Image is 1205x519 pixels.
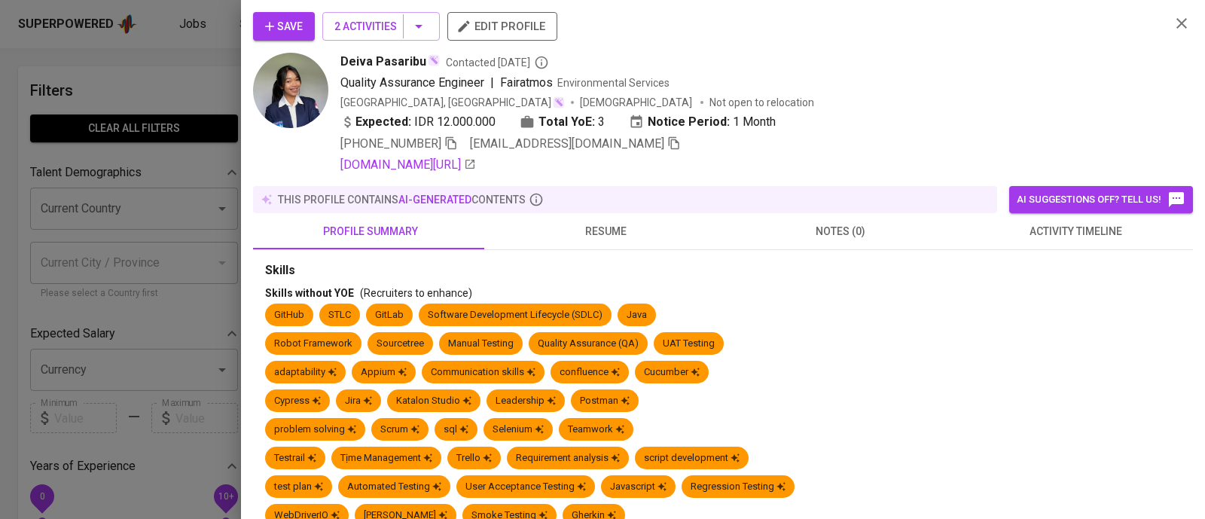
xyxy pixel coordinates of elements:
[644,365,700,380] div: Cucumber
[448,337,514,351] div: Manual Testing
[265,17,303,36] span: Save
[428,308,602,322] div: Software Development Lifecycle (SDLC)
[465,480,586,494] div: User Acceptance Testing
[568,423,624,437] div: Teamwork
[444,423,468,437] div: sql
[538,337,639,351] div: Quality Assurance (QA)
[648,113,730,131] b: Notice Period:
[340,136,441,151] span: [PHONE_NUMBER]
[340,156,476,174] a: [DOMAIN_NAME][URL]
[340,95,565,110] div: [GEOGRAPHIC_DATA], [GEOGRAPHIC_DATA]
[375,308,404,322] div: GitLab
[456,451,492,466] div: Trello
[361,365,407,380] div: Appium
[274,365,337,380] div: adaptability
[967,222,1184,241] span: activity timeline
[663,337,715,351] div: UAT Testing
[340,53,426,71] span: Deiva Pasaribu
[274,423,356,437] div: problem solving
[380,423,419,437] div: Scrum
[360,287,472,299] span: (Recruiters to enhance)
[396,394,471,408] div: Katalon Studio
[496,394,556,408] div: Leadership
[644,451,740,466] div: script development
[560,365,620,380] div: confluence
[274,451,316,466] div: Testrail
[328,308,351,322] div: STLC
[459,17,545,36] span: edit profile
[340,451,432,466] div: Tịme Management
[610,480,667,494] div: Javascript
[580,394,630,408] div: Postman
[274,337,352,351] div: Robot Framework
[274,308,304,322] div: GitHub
[516,451,620,466] div: Requirement analysis
[431,365,535,380] div: Communication skills
[377,337,424,351] div: Sourcetree
[709,95,814,110] p: Not open to relocation
[629,113,776,131] div: 1 Month
[355,113,411,131] b: Expected:
[691,480,786,494] div: Regression Testing
[428,54,440,66] img: magic_wand.svg
[490,74,494,92] span: |
[340,75,484,90] span: Quality Assurance Engineer
[627,308,647,322] div: Java
[500,75,553,90] span: Fairatmos
[1009,186,1193,213] button: AI suggestions off? Tell us!
[1017,191,1185,209] span: AI suggestions off? Tell us!
[398,194,471,206] span: AI-generated
[534,55,549,70] svg: By Batam recruiter
[334,17,428,36] span: 2 Activities
[557,77,670,89] span: Environmental Services
[447,12,557,41] button: edit profile
[265,287,354,299] span: Skills without YOE
[598,113,605,131] span: 3
[262,222,479,241] span: profile summary
[497,222,714,241] span: resume
[278,192,526,207] p: this profile contains contents
[340,113,496,131] div: IDR 12.000.000
[322,12,440,41] button: 2 Activities
[447,20,557,32] a: edit profile
[580,95,694,110] span: [DEMOGRAPHIC_DATA]
[265,262,1181,279] div: Skills
[345,394,372,408] div: Jira
[274,394,321,408] div: Cypress
[470,136,664,151] span: [EMAIL_ADDRESS][DOMAIN_NAME]
[253,12,315,41] button: Save
[347,480,441,494] div: Automated Testing
[493,423,544,437] div: Selenium
[253,53,328,128] img: 4a881c04924b60396f06475dfc6ef7a1.jpg
[446,55,549,70] span: Contacted [DATE]
[274,480,323,494] div: test plan
[553,96,565,108] img: magic_wand.svg
[538,113,595,131] b: Total YoE:
[732,222,949,241] span: notes (0)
